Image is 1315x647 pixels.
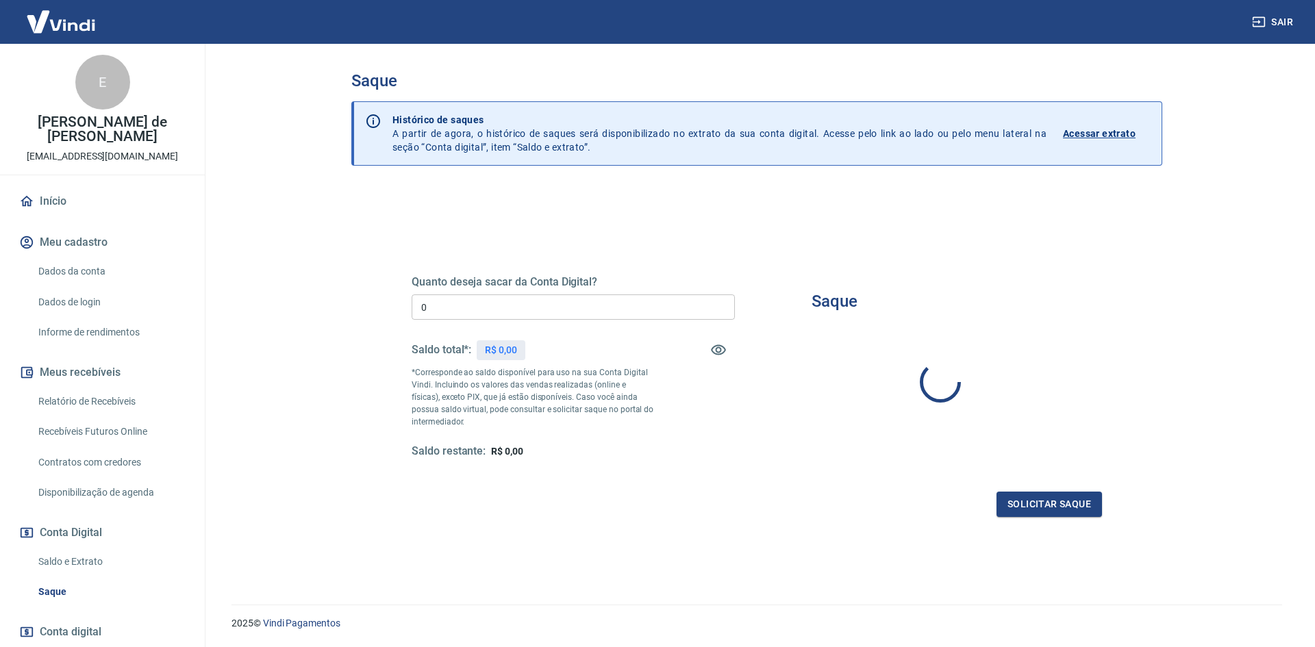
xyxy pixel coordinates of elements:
[33,448,188,477] a: Contratos com credores
[1249,10,1299,35] button: Sair
[33,288,188,316] a: Dados de login
[33,548,188,576] a: Saldo e Extrato
[16,357,188,388] button: Meus recebíveis
[997,492,1102,517] button: Solicitar saque
[812,292,857,311] h3: Saque
[412,343,471,357] h5: Saldo total*:
[392,113,1047,154] p: A partir de agora, o histórico de saques será disponibilizado no extrato da sua conta digital. Ac...
[263,618,340,629] a: Vindi Pagamentos
[16,227,188,257] button: Meu cadastro
[16,518,188,548] button: Conta Digital
[1063,113,1151,154] a: Acessar extrato
[33,418,188,446] a: Recebíveis Futuros Online
[1063,127,1136,140] p: Acessar extrato
[16,617,188,647] a: Conta digital
[27,149,178,164] p: [EMAIL_ADDRESS][DOMAIN_NAME]
[40,622,101,642] span: Conta digital
[231,616,1282,631] p: 2025 ©
[412,444,486,459] h5: Saldo restante:
[485,343,517,357] p: R$ 0,00
[16,186,188,216] a: Início
[11,115,194,144] p: [PERSON_NAME] de [PERSON_NAME]
[412,275,735,289] h5: Quanto deseja sacar da Conta Digital?
[351,71,1162,90] h3: Saque
[412,366,654,428] p: *Corresponde ao saldo disponível para uso na sua Conta Digital Vindi. Incluindo os valores das ve...
[33,388,188,416] a: Relatório de Recebíveis
[33,257,188,286] a: Dados da conta
[33,318,188,346] a: Informe de rendimentos
[33,578,188,606] a: Saque
[491,446,523,457] span: R$ 0,00
[16,1,105,42] img: Vindi
[75,55,130,110] div: E
[33,479,188,507] a: Disponibilização de agenda
[392,113,1047,127] p: Histórico de saques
